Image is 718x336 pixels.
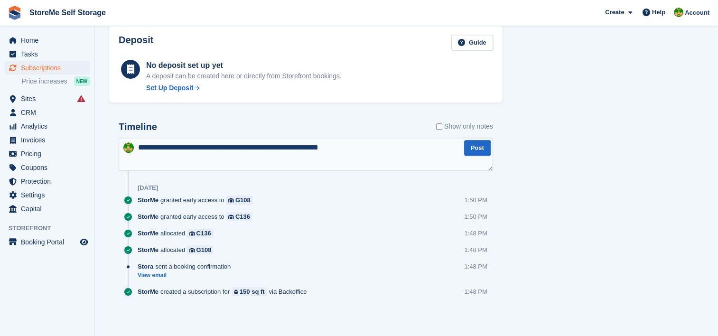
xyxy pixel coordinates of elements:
[5,235,90,249] a: menu
[21,120,78,133] span: Analytics
[146,60,342,71] div: No deposit set up yet
[464,212,487,221] div: 1:50 PM
[226,212,252,221] a: C136
[187,245,214,254] a: G108
[138,262,153,271] span: Stora
[21,188,78,202] span: Settings
[436,121,442,131] input: Show only notes
[21,133,78,147] span: Invoices
[21,235,78,249] span: Booking Portal
[5,92,90,105] a: menu
[21,47,78,61] span: Tasks
[235,212,250,221] div: C136
[138,245,159,254] span: StorMe
[605,8,624,17] span: Create
[138,229,159,238] span: StorMe
[5,120,90,133] a: menu
[235,196,251,205] div: G108
[138,287,312,296] div: created a subscription for via Backoffice
[26,5,110,20] a: StoreMe Self Storage
[464,229,487,238] div: 1:48 PM
[22,76,90,86] a: Price increases NEW
[21,34,78,47] span: Home
[196,229,211,238] div: C136
[21,161,78,174] span: Coupons
[8,6,22,20] img: stora-icon-8386f47178a22dfd0bd8f6a31ec36ba5ce8667c1dd55bd0f319d3a0aa187defe.svg
[138,212,257,221] div: granted early access to
[5,133,90,147] a: menu
[5,34,90,47] a: menu
[21,175,78,188] span: Protection
[436,121,493,131] label: Show only notes
[138,271,235,280] a: View email
[138,287,159,296] span: StorMe
[77,95,85,103] i: Smart entry sync failures have occurred
[138,184,158,192] div: [DATE]
[464,262,487,271] div: 1:48 PM
[674,8,683,17] img: StorMe
[78,236,90,248] a: Preview store
[464,245,487,254] div: 1:48 PM
[464,287,487,296] div: 1:48 PM
[146,83,194,93] div: Set Up Deposit
[9,224,94,233] span: Storefront
[5,175,90,188] a: menu
[138,229,218,238] div: allocated
[146,71,342,81] p: A deposit can be created here or directly from Storefront bookings.
[138,262,235,271] div: sent a booking confirmation
[21,147,78,160] span: Pricing
[119,121,157,132] h2: Timeline
[5,202,90,215] a: menu
[138,196,258,205] div: granted early access to
[240,287,265,296] div: 150 sq ft
[5,147,90,160] a: menu
[119,35,153,50] h2: Deposit
[196,245,212,254] div: G108
[146,83,342,93] a: Set Up Deposit
[464,140,491,156] button: Post
[5,47,90,61] a: menu
[21,106,78,119] span: CRM
[138,245,218,254] div: allocated
[232,287,267,296] a: 150 sq ft
[187,229,214,238] a: C136
[226,196,252,205] a: G108
[21,61,78,75] span: Subscriptions
[21,92,78,105] span: Sites
[5,61,90,75] a: menu
[451,35,493,50] a: Guide
[685,8,709,18] span: Account
[464,196,487,205] div: 1:50 PM
[138,196,159,205] span: StorMe
[652,8,665,17] span: Help
[74,76,90,86] div: NEW
[138,212,159,221] span: StorMe
[5,188,90,202] a: menu
[22,77,67,86] span: Price increases
[123,142,134,153] img: StorMe
[21,202,78,215] span: Capital
[5,106,90,119] a: menu
[5,161,90,174] a: menu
